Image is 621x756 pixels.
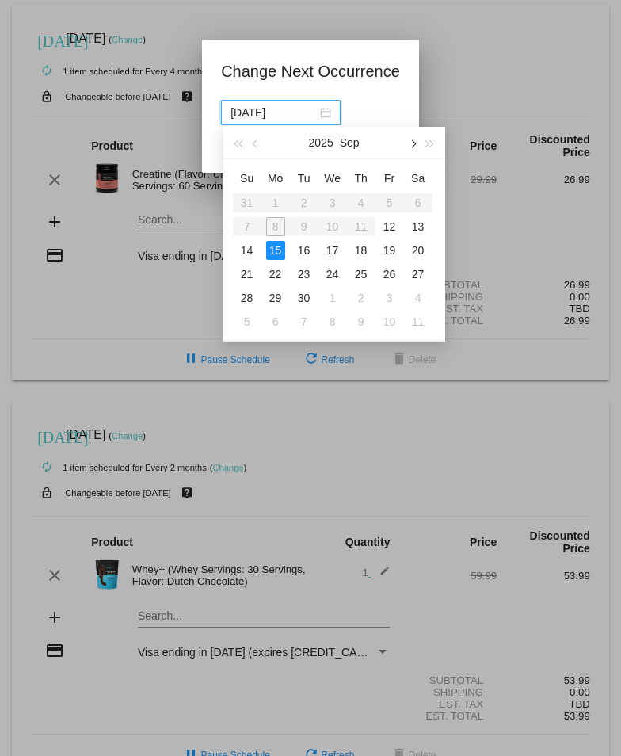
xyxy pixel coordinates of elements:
[230,104,317,121] input: Select date
[323,241,342,260] div: 17
[409,288,428,307] div: 4
[290,239,318,262] td: 9/16/2025
[233,286,261,310] td: 9/28/2025
[290,286,318,310] td: 9/30/2025
[409,312,428,331] div: 11
[375,286,404,310] td: 10/3/2025
[290,310,318,334] td: 10/7/2025
[409,265,428,284] div: 27
[290,166,318,191] th: Tue
[380,265,399,284] div: 26
[247,127,265,158] button: Previous month (PageUp)
[238,288,257,307] div: 28
[233,239,261,262] td: 9/14/2025
[347,166,375,191] th: Thu
[266,265,285,284] div: 22
[323,265,342,284] div: 24
[352,241,371,260] div: 18
[290,262,318,286] td: 9/23/2025
[266,288,285,307] div: 29
[352,265,371,284] div: 25
[375,262,404,286] td: 9/26/2025
[266,241,285,260] div: 15
[233,310,261,334] td: 10/5/2025
[347,310,375,334] td: 10/9/2025
[266,312,285,331] div: 6
[323,288,342,307] div: 1
[409,217,428,236] div: 13
[404,239,432,262] td: 9/20/2025
[295,288,314,307] div: 30
[261,166,290,191] th: Mon
[318,262,347,286] td: 9/24/2025
[352,288,371,307] div: 2
[380,217,399,236] div: 12
[403,127,421,158] button: Next month (PageDown)
[318,239,347,262] td: 9/17/2025
[261,286,290,310] td: 9/29/2025
[347,239,375,262] td: 9/18/2025
[261,262,290,286] td: 9/22/2025
[380,241,399,260] div: 19
[295,241,314,260] div: 16
[404,262,432,286] td: 9/27/2025
[421,127,438,158] button: Next year (Control + right)
[309,127,333,158] button: 2025
[404,166,432,191] th: Sat
[409,241,428,260] div: 20
[347,262,375,286] td: 9/25/2025
[340,127,360,158] button: Sep
[238,265,257,284] div: 21
[404,215,432,239] td: 9/13/2025
[318,286,347,310] td: 10/1/2025
[375,239,404,262] td: 9/19/2025
[380,312,399,331] div: 10
[375,215,404,239] td: 9/12/2025
[295,265,314,284] div: 23
[261,310,290,334] td: 10/6/2025
[318,310,347,334] td: 10/8/2025
[261,239,290,262] td: 9/15/2025
[375,310,404,334] td: 10/10/2025
[404,310,432,334] td: 10/11/2025
[380,288,399,307] div: 3
[404,286,432,310] td: 10/4/2025
[238,312,257,331] div: 5
[233,166,261,191] th: Sun
[375,166,404,191] th: Fri
[323,312,342,331] div: 8
[221,135,291,163] button: Update
[347,286,375,310] td: 10/2/2025
[230,127,247,158] button: Last year (Control + left)
[233,262,261,286] td: 9/21/2025
[352,312,371,331] div: 9
[238,241,257,260] div: 14
[295,312,314,331] div: 7
[318,166,347,191] th: Wed
[221,59,400,84] h1: Change Next Occurrence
